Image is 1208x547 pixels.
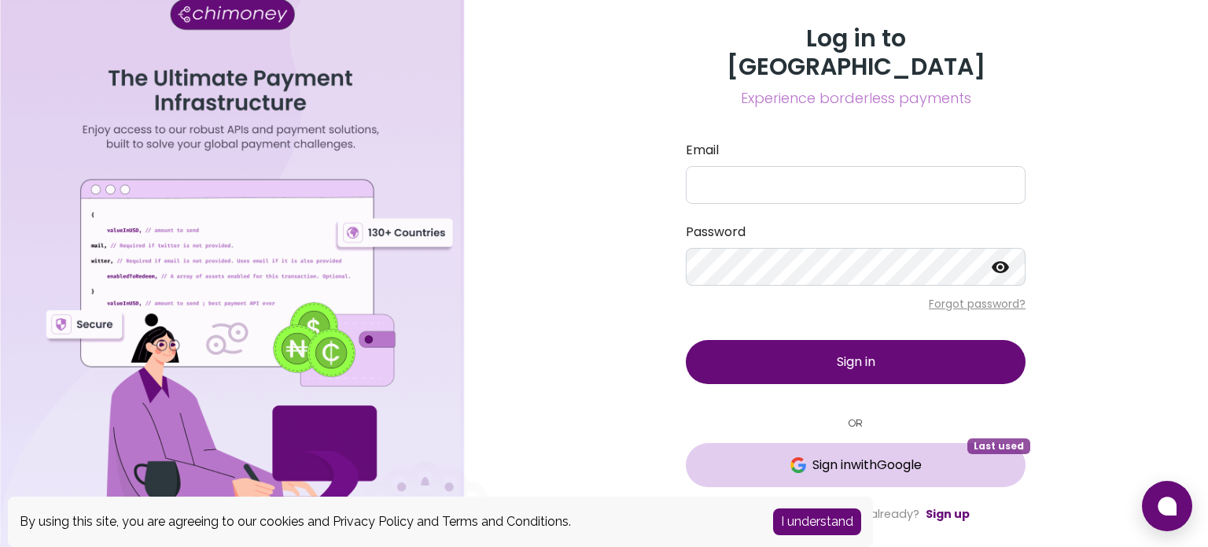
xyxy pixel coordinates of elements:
button: GoogleSign inwithGoogleLast used [686,443,1026,487]
button: Sign in [686,340,1026,384]
span: Experience borderless payments [686,87,1026,109]
label: Password [686,223,1026,242]
a: Sign up [926,506,970,522]
h3: Log in to [GEOGRAPHIC_DATA] [686,24,1026,81]
button: Open chat window [1142,481,1192,531]
span: Sign in with Google [812,456,922,475]
a: Terms and Conditions [442,514,569,529]
button: Accept cookies [773,508,861,535]
span: Sign in [837,353,875,371]
label: Email [686,141,1026,160]
a: Privacy Policy [333,514,414,529]
div: By using this site, you are agreeing to our cookies and and . [20,512,749,531]
img: Google [790,457,806,473]
span: Last used [967,438,1030,454]
p: Forgot password? [686,296,1026,312]
small: OR [686,416,1026,431]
